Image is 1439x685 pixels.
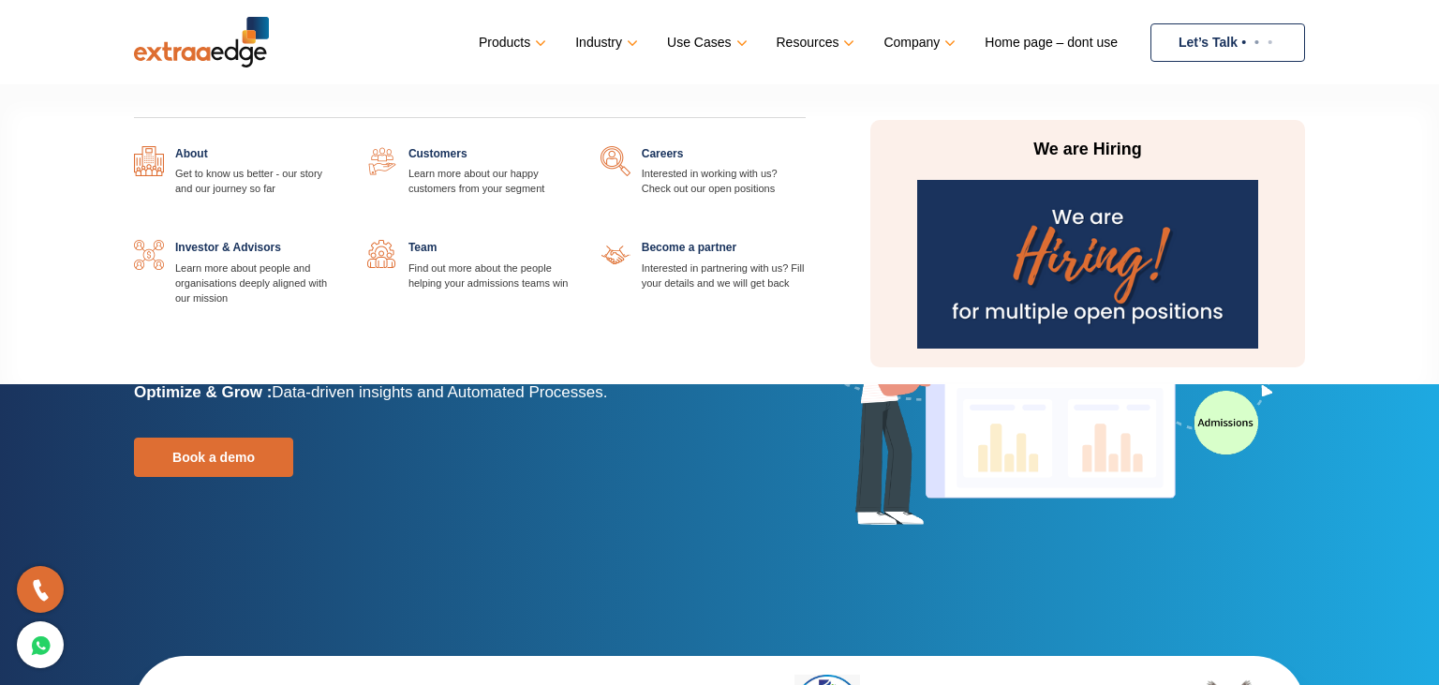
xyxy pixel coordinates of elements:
[667,29,743,56] a: Use Cases
[479,29,542,56] a: Products
[1150,23,1305,62] a: Let’s Talk
[883,29,952,56] a: Company
[575,29,634,56] a: Industry
[912,139,1264,161] p: We are Hiring
[134,438,293,477] a: Book a demo
[985,29,1118,56] a: Home page – dont use
[134,383,272,401] b: Optimize & Grow :
[777,29,852,56] a: Resources
[272,383,607,401] span: Data-driven insights and Automated Processes.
